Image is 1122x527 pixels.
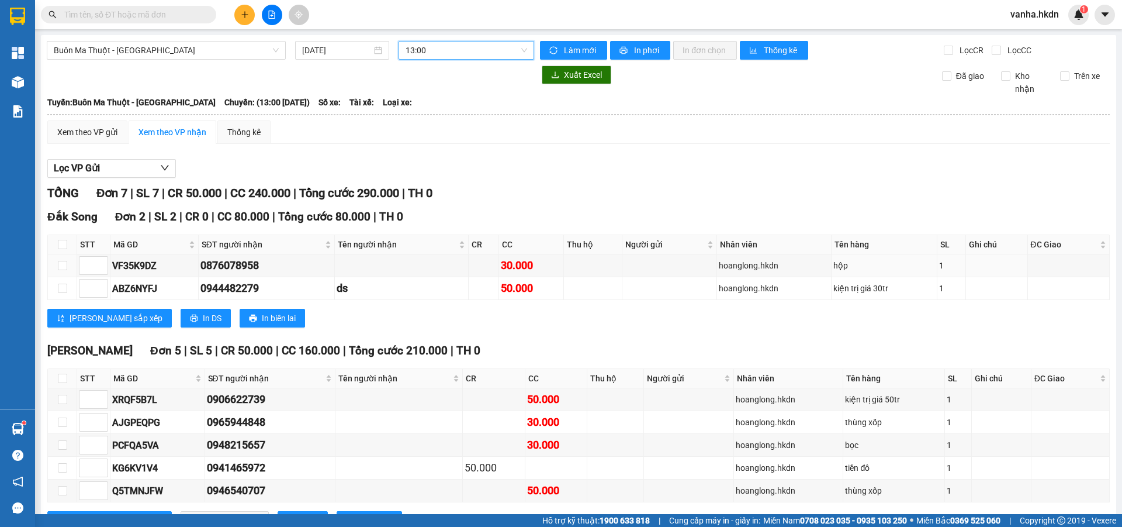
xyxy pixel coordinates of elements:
[740,41,808,60] button: bar-chartThống kê
[12,502,23,514] span: message
[115,210,146,223] span: Đơn 2
[1100,9,1110,20] span: caret-down
[12,423,24,435] img: warehouse-icon
[763,514,907,527] span: Miền Nam
[1001,7,1068,22] span: vanha.hkdn
[736,461,841,474] div: hoanglong.hkdn
[113,238,186,251] span: Mã GD
[832,235,937,254] th: Tên hàng
[77,235,110,254] th: STT
[845,461,943,474] div: tiền đô
[207,414,334,430] div: 0965944848
[199,277,335,300] td: 0944482279
[945,369,972,388] th: SL
[12,450,23,461] span: question-circle
[349,96,374,109] span: Tài xế:
[734,369,843,388] th: Nhân viên
[338,372,451,385] span: Tên người nhận
[148,210,151,223] span: |
[542,66,611,84] button: downloadXuất Excel
[719,282,829,295] div: hoanglong.hkdn
[199,254,335,277] td: 0876078958
[966,235,1028,254] th: Ghi chú
[112,281,196,296] div: ABZ6NYFJ
[185,210,209,223] span: CR 0
[205,434,336,457] td: 0948215657
[150,344,181,357] span: Đơn 5
[800,516,907,525] strong: 0708 023 035 - 0935 103 250
[272,210,275,223] span: |
[289,5,309,25] button: aim
[619,46,629,56] span: printer
[1010,70,1051,95] span: Kho nhận
[845,393,943,406] div: kiện trị giá 50tr
[951,70,989,82] span: Đã giao
[47,344,133,357] span: [PERSON_NAME]
[1057,516,1065,525] span: copyright
[47,309,172,328] button: sort-ascending[PERSON_NAME] sắp xếp
[70,312,162,325] span: [PERSON_NAME] sắp xếp
[465,460,523,476] div: 50.000
[1069,70,1104,82] span: Trên xe
[451,344,453,357] span: |
[200,257,333,274] div: 0876078958
[833,259,935,272] div: hộp
[456,344,480,357] span: TH 0
[241,11,249,19] span: plus
[262,5,282,25] button: file-add
[282,344,340,357] span: CC 160.000
[717,235,832,254] th: Nhân viên
[160,163,169,173] span: down
[335,277,468,300] td: ds
[113,372,193,385] span: Mã GD
[212,210,214,223] span: |
[295,11,303,19] span: aim
[845,484,943,497] div: thùng xốp
[634,44,661,57] span: In phơi
[910,518,913,523] span: ⚪️
[736,416,841,429] div: hoanglong.hkdn
[749,46,759,56] span: bar-chart
[227,126,261,139] div: Thống kê
[408,186,432,200] span: TH 0
[343,344,346,357] span: |
[162,186,165,200] span: |
[499,235,564,254] th: CC
[205,388,336,411] td: 0906622739
[736,393,841,406] div: hoanglong.hkdn
[96,186,127,200] span: Đơn 7
[1073,9,1084,20] img: icon-new-feature
[112,484,203,498] div: Q5TMNJFW
[736,484,841,497] div: hoanglong.hkdn
[947,484,969,497] div: 1
[955,44,985,57] span: Lọc CR
[551,71,559,80] span: download
[659,514,660,527] span: |
[205,411,336,434] td: 0965944848
[542,514,650,527] span: Hỗ trợ kỹ thuật:
[1082,5,1086,13] span: 1
[64,8,202,21] input: Tìm tên, số ĐT hoặc mã đơn
[939,282,963,295] div: 1
[379,210,403,223] span: TH 0
[77,369,110,388] th: STT
[947,416,969,429] div: 1
[501,257,562,274] div: 30.000
[190,314,198,323] span: printer
[501,280,562,297] div: 50.000
[215,344,218,357] span: |
[564,235,623,254] th: Thu hộ
[208,372,324,385] span: SĐT người nhận
[205,480,336,502] td: 0946540707
[1009,514,1011,527] span: |
[845,416,943,429] div: thùng xốp
[110,411,205,434] td: AJGPEQPG
[12,47,24,59] img: dashboard-icon
[939,259,963,272] div: 1
[230,186,290,200] span: CC 240.000
[564,68,602,81] span: Xuất Excel
[221,344,273,357] span: CR 50.000
[527,391,586,408] div: 50.000
[207,391,334,408] div: 0906622739
[110,480,205,502] td: Q5TMNJFW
